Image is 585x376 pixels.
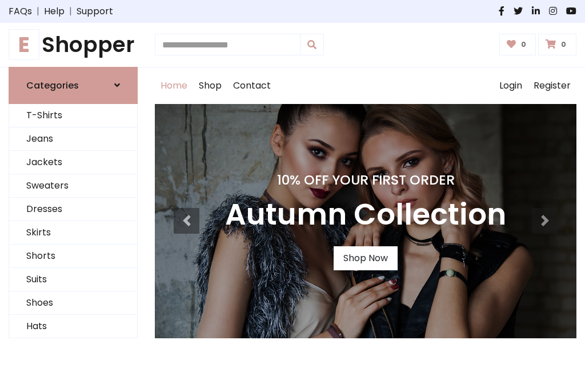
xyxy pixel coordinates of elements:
h4: 10% Off Your First Order [225,172,506,188]
h3: Autumn Collection [225,197,506,233]
a: Skirts [9,221,137,245]
a: Dresses [9,198,137,221]
h6: Categories [26,80,79,91]
h1: Shopper [9,32,138,58]
a: Sweaters [9,174,137,198]
a: Home [155,67,193,104]
a: Login [494,67,528,104]
a: Shop Now [334,246,398,270]
a: Help [44,5,65,18]
span: | [32,5,44,18]
a: Categories [9,67,138,104]
a: Jeans [9,127,137,151]
a: T-Shirts [9,104,137,127]
a: Hats [9,315,137,338]
a: 0 [538,34,576,55]
a: EShopper [9,32,138,58]
a: Shop [193,67,227,104]
a: Shoes [9,291,137,315]
a: Register [528,67,576,104]
a: Contact [227,67,277,104]
span: E [9,29,39,60]
span: 0 [558,39,569,50]
a: FAQs [9,5,32,18]
a: Jackets [9,151,137,174]
a: 0 [499,34,536,55]
span: | [65,5,77,18]
a: Support [77,5,113,18]
a: Shorts [9,245,137,268]
a: Suits [9,268,137,291]
span: 0 [518,39,529,50]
